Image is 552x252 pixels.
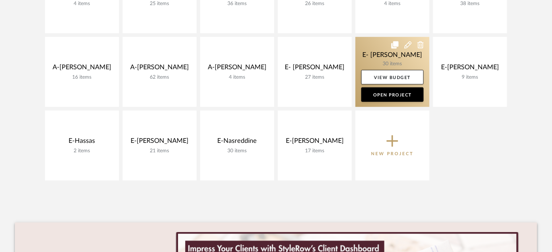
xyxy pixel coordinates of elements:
[128,1,191,7] div: 25 items
[51,63,113,74] div: A-[PERSON_NAME]
[361,87,424,102] a: Open Project
[371,150,414,157] p: New Project
[284,74,346,80] div: 27 items
[128,74,191,80] div: 62 items
[206,1,268,7] div: 36 items
[206,148,268,154] div: 30 items
[128,137,191,148] div: E-[PERSON_NAME]
[51,137,113,148] div: E-Hassas
[439,63,501,74] div: E-[PERSON_NAME]
[284,148,346,154] div: 17 items
[128,148,191,154] div: 21 items
[284,63,346,74] div: E- [PERSON_NAME]
[355,111,429,181] button: New Project
[284,1,346,7] div: 26 items
[128,63,191,74] div: A-[PERSON_NAME]
[439,1,501,7] div: 38 items
[206,137,268,148] div: E-Nasreddine
[361,70,424,84] a: View Budget
[206,74,268,80] div: 4 items
[284,137,346,148] div: E-[PERSON_NAME]
[51,74,113,80] div: 16 items
[51,1,113,7] div: 4 items
[206,63,268,74] div: A-[PERSON_NAME]
[439,74,501,80] div: 9 items
[361,1,424,7] div: 4 items
[51,148,113,154] div: 2 items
